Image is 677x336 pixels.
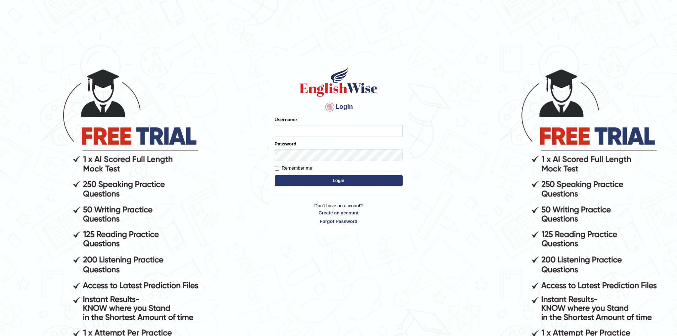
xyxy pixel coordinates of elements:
label: Remember me [275,165,312,172]
label: Username [275,116,297,123]
a: Forgot Password [275,218,403,225]
a: Create an account [275,209,403,216]
label: Password [275,140,296,147]
button: Login [275,175,403,186]
img: Logo of English Wise sign in for intelligent practice with AI [298,66,379,98]
h4: Login [275,101,403,113]
p: Don't have an account? [275,202,403,224]
input: Remember me [275,166,279,171]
